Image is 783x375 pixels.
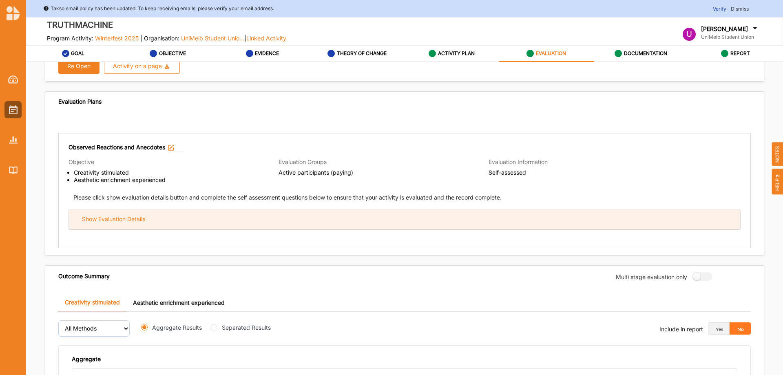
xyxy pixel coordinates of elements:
[95,35,139,42] span: Winterfest 2025
[69,158,94,165] span: Objective
[74,169,279,176] li: Creativity stimulated
[58,294,126,311] a: Creativity stimulated
[159,50,186,57] label: OBJECTIVE
[4,101,22,118] a: Activities
[113,63,162,69] div: Activity on a page
[9,136,18,143] img: Reports
[8,75,18,84] img: Dashboard
[713,6,726,12] span: Verify
[181,35,244,42] span: UniMelb Student Unio...
[730,322,751,335] button: No
[7,6,20,20] img: logo
[9,166,18,173] img: Library
[58,98,102,105] div: Evaluation Plans
[222,323,271,332] label: Separated Results
[152,323,202,332] label: Aggregate Results
[72,355,737,368] div: Aggregate
[279,158,327,165] span: Evaluation Groups
[4,162,22,179] a: Library
[536,50,566,57] label: EVALUATION
[69,143,165,151] label: Observed Reactions and Anecdotes
[71,50,84,57] label: GOAL
[337,50,387,57] label: THEORY OF CHANGE
[731,6,749,12] span: Dismiss
[701,34,759,40] label: UniMelb Student Union
[104,58,180,74] button: Activity on a page
[126,294,231,311] a: Aesthetic enrichment experienced
[168,145,174,151] img: icon
[624,50,667,57] label: DOCUMENTATION
[489,169,699,176] span: Self-assessed
[43,4,274,13] div: Takso email policy has been updated. To keep receiving emails, please verify your email address.
[730,50,750,57] label: REPORT
[279,169,489,176] span: Active participants (paying)
[47,18,286,32] label: TRUTHMACHINE
[659,325,703,335] div: Include in report
[58,58,100,74] button: Re Open
[82,215,145,223] div: Show Evaluation Details
[73,193,736,202] div: Please click show evaluation details button and complete the self assessment questions below to e...
[4,131,22,149] a: Reports
[47,35,286,42] label: Program Activity: | Organisation: |
[58,272,110,281] div: Outcome Summary
[708,322,730,335] button: Yes
[489,158,548,165] span: Evaluation Information
[701,25,748,33] label: [PERSON_NAME]
[74,176,279,184] li: Aesthetic enrichment experienced
[246,35,286,42] span: Linked Activity
[438,50,475,57] label: ACTIVITY PLAN
[9,105,18,114] img: Activities
[255,50,279,57] label: EVIDENCE
[683,28,696,41] div: U
[616,273,687,281] label: Multi stage evaluation only
[4,71,22,88] a: Dashboard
